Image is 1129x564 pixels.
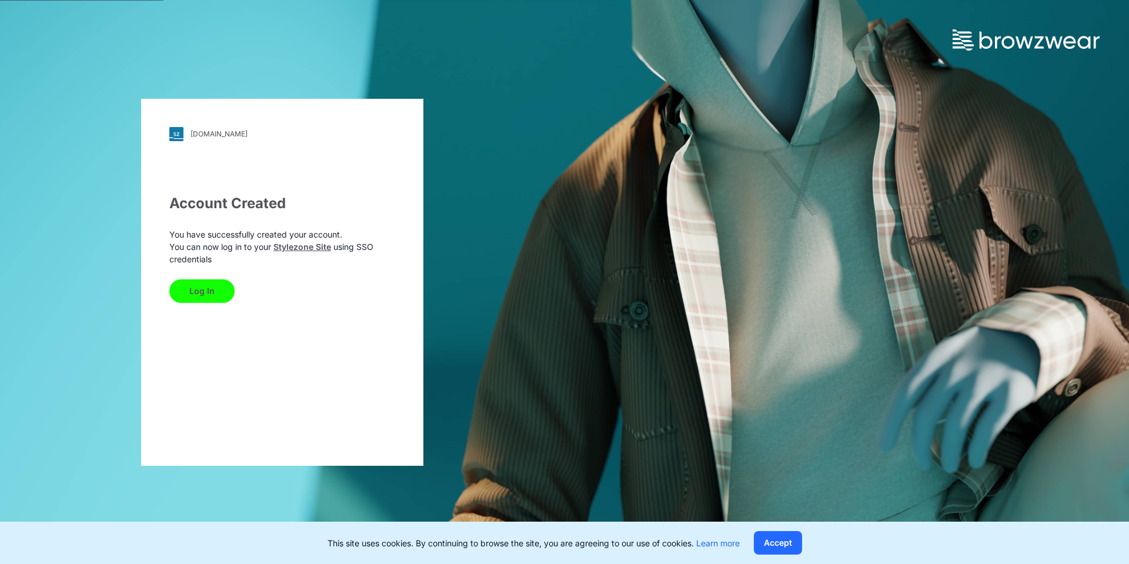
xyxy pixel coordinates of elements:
div: Account Created [169,193,395,214]
p: You can now log in to your using SSO credentials [169,241,395,265]
p: You have successfully created your account. [169,228,395,241]
p: This site uses cookies. By continuing to browse the site, you are agreeing to our use of cookies. [328,537,740,549]
div: [DOMAIN_NAME] [191,129,248,138]
a: Learn more [696,538,740,548]
a: Stylezone Site [273,242,331,252]
button: Accept [754,531,802,555]
img: svg+xml;base64,PHN2ZyB3aWR0aD0iMjgiIGhlaWdodD0iMjgiIHZpZXdCb3g9IjAgMCAyOCAyOCIgZmlsbD0ibm9uZSIgeG... [169,127,183,141]
a: [DOMAIN_NAME] [169,127,395,141]
img: browzwear-logo.73288ffb.svg [953,29,1100,51]
button: Log In [169,279,235,303]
